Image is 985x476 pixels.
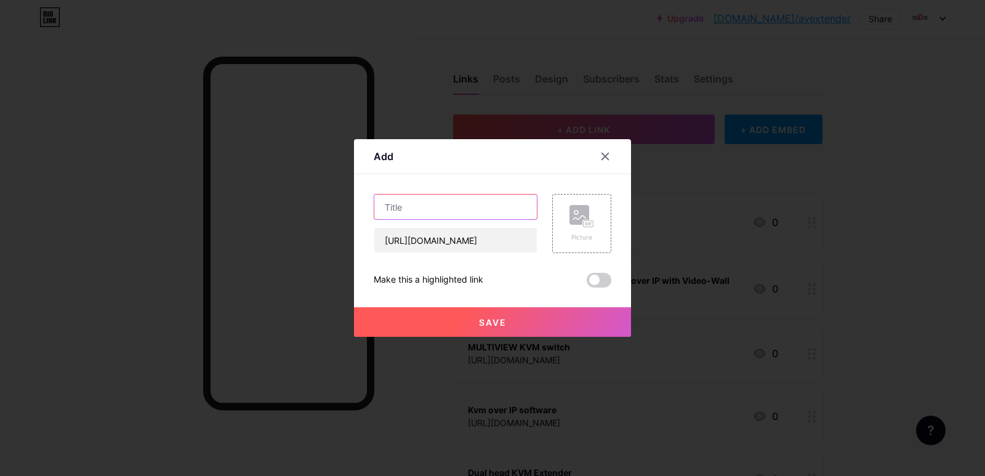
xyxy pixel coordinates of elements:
[374,273,483,288] div: Make this a highlighted link
[374,149,393,164] div: Add
[479,317,507,328] span: Save
[569,233,594,242] div: Picture
[354,307,631,337] button: Save
[374,195,537,219] input: Title
[374,228,537,252] input: URL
